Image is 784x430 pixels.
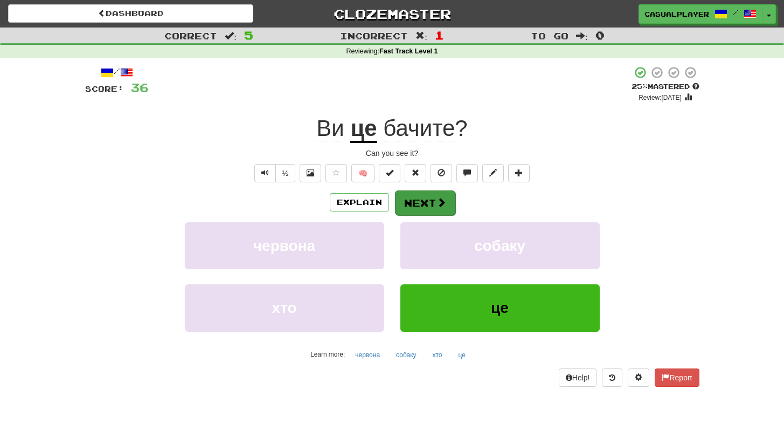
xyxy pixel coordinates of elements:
div: Mastered [632,82,699,92]
span: це [491,299,509,316]
strong: Fast Track Level 1 [379,47,438,55]
span: хто [272,299,296,316]
u: це [350,115,377,143]
button: Set this sentence to 100% Mastered (alt+m) [379,164,400,182]
div: Can you see it? [85,148,699,159]
span: / [733,9,738,16]
button: Help! [559,368,597,387]
button: собаку [390,347,422,363]
button: Ignore sentence (alt+i) [431,164,452,182]
span: червона [253,237,315,254]
button: хто [185,284,384,331]
button: хто [427,347,448,363]
span: Score: [85,84,124,93]
span: : [415,31,427,40]
button: червона [349,347,386,363]
a: Dashboard [8,4,253,23]
span: To go [531,30,568,41]
span: ? [377,115,468,141]
a: Clozemaster [269,4,515,23]
small: Review: [DATE] [639,94,682,101]
span: 5 [244,29,253,42]
span: : [225,31,237,40]
span: собаку [474,237,525,254]
button: собаку [400,222,600,269]
span: 36 [130,80,149,94]
div: Text-to-speech controls [252,164,296,182]
button: червона [185,222,384,269]
span: Correct [164,30,217,41]
a: casualplayer / [639,4,762,24]
button: це [400,284,600,331]
button: Reset to 0% Mastered (alt+r) [405,164,426,182]
button: Next [395,190,455,215]
button: Discuss sentence (alt+u) [456,164,478,182]
span: 25 % [632,82,648,91]
button: Explain [330,193,389,211]
button: ½ [275,164,296,182]
button: Play sentence audio (ctl+space) [254,164,276,182]
button: Favorite sentence (alt+f) [325,164,347,182]
span: Ви [316,115,344,141]
small: Learn more: [310,351,345,358]
span: бачите [383,115,455,141]
span: casualplayer [644,9,709,19]
span: 1 [435,29,444,42]
button: Round history (alt+y) [602,368,622,387]
button: Show image (alt+x) [300,164,321,182]
div: / [85,66,149,79]
button: 🧠 [351,164,374,182]
span: Incorrect [340,30,408,41]
button: Report [655,368,699,387]
button: Edit sentence (alt+d) [482,164,504,182]
span: 0 [595,29,605,42]
button: Add to collection (alt+a) [508,164,530,182]
button: це [452,347,471,363]
span: : [576,31,588,40]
